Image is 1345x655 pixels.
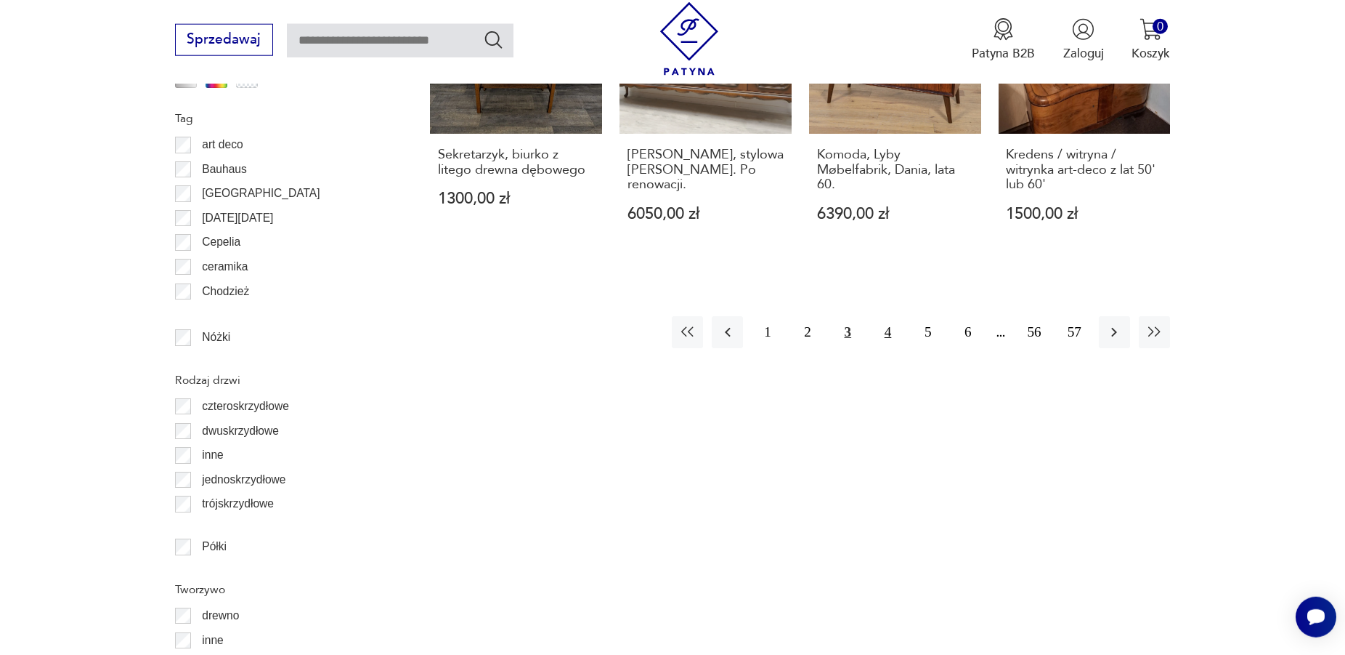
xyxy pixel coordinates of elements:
[1139,18,1162,41] img: Ikona koszyka
[438,148,594,177] h3: Sekretarzyk, biurko z litego drewna dębowego
[627,148,784,192] h3: [PERSON_NAME], stylowa [PERSON_NAME]. Po renowacji.
[202,537,227,556] p: Półki
[202,446,223,465] p: inne
[202,397,289,416] p: czteroskrzydłowe
[992,18,1015,41] img: Ikona medalu
[972,18,1035,62] a: Ikona medaluPatyna B2B
[202,494,274,513] p: trójskrzydłowe
[202,184,320,203] p: [GEOGRAPHIC_DATA]
[912,316,943,347] button: 5
[175,35,273,47] a: Sprzedawaj
[1006,206,1162,222] p: 1500,00 zł
[817,206,973,222] p: 6390,00 zł
[202,282,249,301] p: Chodzież
[792,316,824,347] button: 2
[1006,148,1162,192] h3: Kredens / witryna / witrynka art-deco z lat 50' lub 60'
[202,606,239,625] p: drewno
[202,209,273,228] p: [DATE][DATE]
[202,470,285,489] p: jednoskrzydłowe
[175,24,273,56] button: Sprzedawaj
[627,206,784,222] p: 6050,00 zł
[175,580,389,599] p: Tworzywo
[872,316,903,347] button: 4
[175,371,389,390] p: Rodzaj drzwi
[438,191,594,206] p: 1300,00 zł
[832,316,864,347] button: 3
[202,135,243,154] p: art deco
[1131,18,1170,62] button: 0Koszyk
[202,306,245,325] p: Ćmielów
[1296,597,1336,638] iframe: Smartsupp widget button
[1019,316,1050,347] button: 56
[483,29,504,50] button: Szukaj
[1063,18,1104,62] button: Zaloguj
[202,631,223,650] p: inne
[202,422,279,441] p: dwuskrzydłowe
[202,257,248,276] p: ceramika
[972,45,1035,62] p: Patyna B2B
[817,148,973,192] h3: Komoda, Lyby Møbelfabrik, Dania, lata 60.
[952,316,983,347] button: 6
[1153,19,1168,34] div: 0
[175,109,389,128] p: Tag
[1059,316,1090,347] button: 57
[653,2,726,76] img: Patyna - sklep z meblami i dekoracjami vintage
[202,328,230,347] p: Nóżki
[1072,18,1094,41] img: Ikonka użytkownika
[1131,45,1170,62] p: Koszyk
[752,316,783,347] button: 1
[1063,45,1104,62] p: Zaloguj
[972,18,1035,62] button: Patyna B2B
[202,160,247,179] p: Bauhaus
[202,233,240,252] p: Cepelia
